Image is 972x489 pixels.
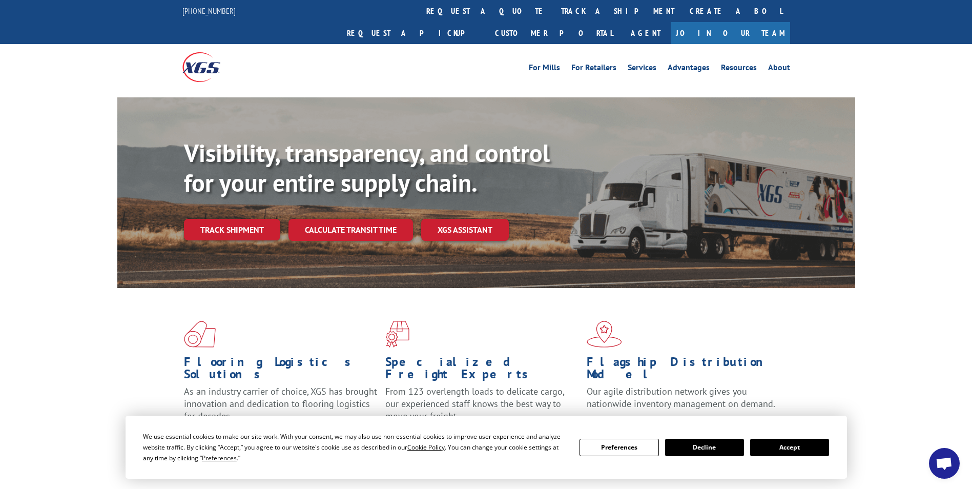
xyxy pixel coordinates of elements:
[665,439,744,456] button: Decline
[385,321,409,348] img: xgs-icon-focused-on-flooring-red
[587,321,622,348] img: xgs-icon-flagship-distribution-model-red
[580,439,658,456] button: Preferences
[529,64,560,75] a: For Mills
[628,64,656,75] a: Services
[587,385,775,410] span: Our agile distribution network gives you nationwide inventory management on demand.
[184,321,216,348] img: xgs-icon-total-supply-chain-intelligence-red
[202,454,237,462] span: Preferences
[184,385,377,422] span: As an industry carrier of choice, XGS has brought innovation and dedication to flooring logistics...
[339,22,487,44] a: Request a pickup
[668,64,710,75] a: Advantages
[126,416,847,479] div: Cookie Consent Prompt
[288,219,413,241] a: Calculate transit time
[487,22,621,44] a: Customer Portal
[184,356,378,385] h1: Flooring Logistics Solutions
[768,64,790,75] a: About
[407,443,445,452] span: Cookie Policy
[421,219,509,241] a: XGS ASSISTANT
[385,385,579,431] p: From 123 overlength loads to delicate cargo, our experienced staff knows the best way to move you...
[621,22,671,44] a: Agent
[587,356,780,385] h1: Flagship Distribution Model
[184,137,550,198] b: Visibility, transparency, and control for your entire supply chain.
[182,6,236,16] a: [PHONE_NUMBER]
[721,64,757,75] a: Resources
[143,431,567,463] div: We use essential cookies to make our site work. With your consent, we may also use non-essential ...
[385,356,579,385] h1: Specialized Freight Experts
[184,219,280,240] a: Track shipment
[750,439,829,456] button: Accept
[671,22,790,44] a: Join Our Team
[571,64,616,75] a: For Retailers
[929,448,960,479] a: Open chat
